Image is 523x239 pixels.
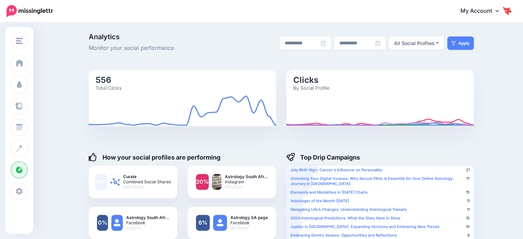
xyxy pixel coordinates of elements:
[447,36,474,50] button: Apply
[467,198,470,204] span: 11
[96,75,111,85] text: 556
[196,215,210,231] a: 6%
[225,184,268,189] span: 111 clicks
[291,167,382,172] b: July Birth Sign: Cancer's Influence on Personality
[225,174,268,179] b: Astrology South Afr…
[16,38,23,44] img: menu.png
[95,174,107,190] a: 74%
[394,39,435,47] div: All Social Profiles
[123,179,171,184] span: Combined Social Shares
[230,220,268,225] span: Facebook
[97,215,108,231] a: 0%
[111,215,122,231] img: user_default_image.png
[7,5,53,17] img: Missinglettr
[467,207,470,212] span: 11
[291,216,401,220] b: 2024 Astrological Predictions: What the Stars Have in Store
[126,220,169,225] span: Facebook
[123,184,171,189] span: 409 clicks
[213,215,227,231] img: user_default_image.png
[466,216,470,221] span: 10
[196,174,209,190] a: 20%
[123,174,171,179] b: Curate
[454,3,513,20] a: My Account
[466,190,470,195] span: 15
[230,215,268,220] b: Astrology SA page
[293,75,318,85] text: Clicks
[225,179,268,184] span: Instagram
[96,85,121,90] text: Total Clicks
[466,167,470,173] span: 21
[291,176,453,186] b: Unlocking Your Digital Cosmos: Why Secure Fibre Is Essential for Your Online Astrology Journey in...
[212,174,222,190] img: .png-82458
[89,44,210,53] span: Monitor your social performance
[291,190,368,195] b: Elements and Modalities in [DATE] Charts
[126,225,169,230] span: 0 clicks
[126,215,169,220] b: Astrology South Afr…
[291,224,439,229] b: Jupiter in [GEOGRAPHIC_DATA]: Expanding Horizons and Embracing New Trends
[291,198,349,203] b: Astrologer of the Month [DATE]
[291,233,397,238] b: Embracing Gemini Season: Opportunities and Reflections
[286,153,360,161] h4: Top Drip Campaigns
[89,33,210,40] span: Analytics
[291,207,407,212] b: Navigating Life’s Changes: Understanding Astrological Transits
[466,176,470,181] span: 17
[389,36,444,50] button: All Social Profiles
[467,233,470,238] span: 9
[230,225,268,230] span: 36 clicks
[293,85,329,90] text: By Social Profile
[466,224,470,229] span: 10
[89,153,220,161] h4: How your social profiles are performing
